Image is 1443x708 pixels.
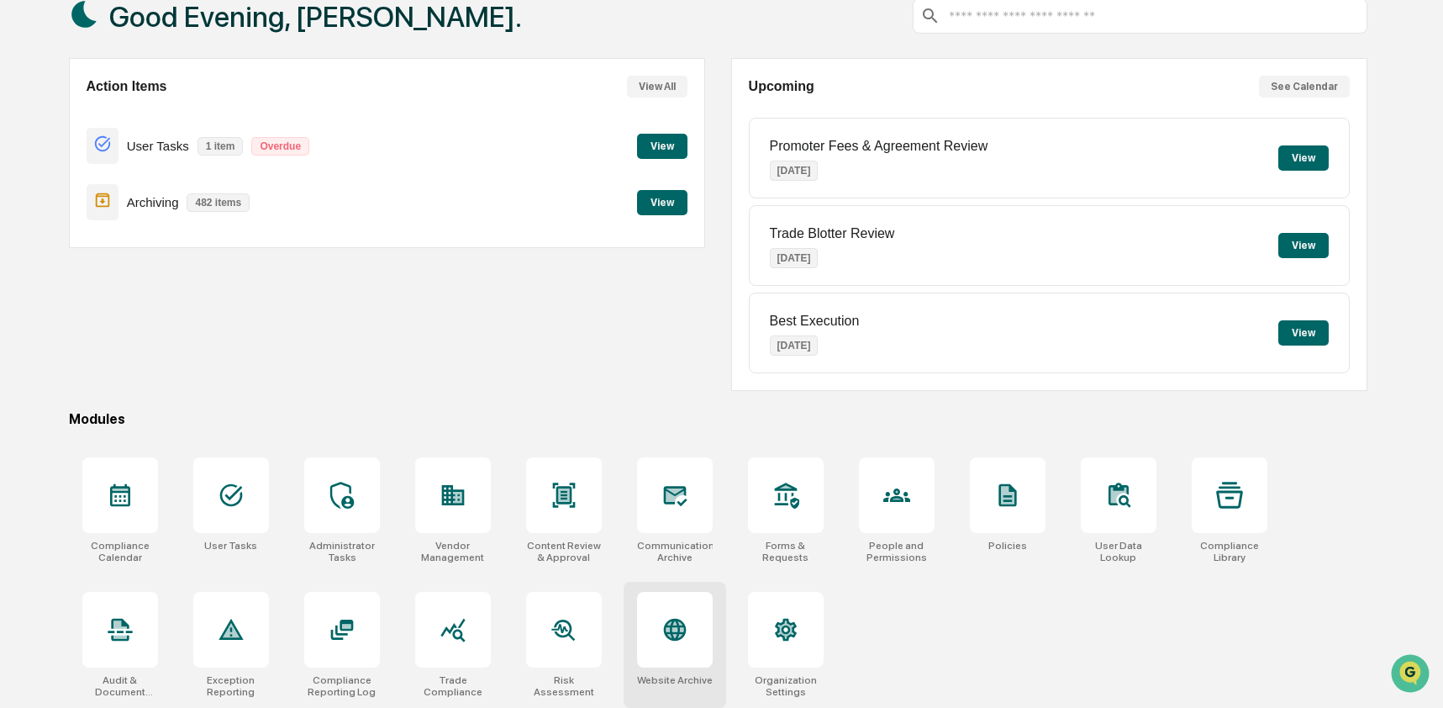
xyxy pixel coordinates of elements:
p: [DATE] [770,248,819,268]
div: Compliance Calendar [82,540,158,563]
span: Attestations [139,212,208,229]
button: View [1278,145,1329,171]
p: 482 items [187,193,250,212]
p: How can we help? [17,35,306,62]
p: User Tasks [127,139,189,153]
button: View [637,134,687,159]
p: Overdue [251,137,309,156]
p: [DATE] [770,161,819,181]
div: Vendor Management [415,540,491,563]
div: Forms & Requests [748,540,824,563]
h2: Action Items [87,79,167,94]
div: Trade Compliance [415,674,491,698]
p: Archiving [127,195,179,209]
div: Content Review & Approval [526,540,602,563]
span: Preclearance [34,212,108,229]
a: 🗄️Attestations [115,205,215,235]
div: Website Archive [637,674,713,686]
div: 🔎 [17,246,30,259]
p: 1 item [197,137,244,156]
div: User Tasks [204,540,257,552]
img: 1746055101610-c473b297-6a78-478c-a979-82029cc54cd1 [17,129,47,159]
div: Compliance Library [1192,540,1267,563]
div: Compliance Reporting Log [304,674,380,698]
h2: Upcoming [749,79,814,94]
div: Modules [69,411,1367,427]
p: [DATE] [770,336,819,356]
div: 🖐️ [17,214,30,227]
a: Powered byPylon [118,284,203,298]
a: 🖐️Preclearance [10,205,115,235]
a: View [637,137,687,153]
div: Audit & Document Logs [82,674,158,698]
div: Administrator Tasks [304,540,380,563]
p: Best Execution [770,314,860,329]
button: Start new chat [286,134,306,154]
div: People and Permissions [859,540,935,563]
div: 🗄️ [122,214,135,227]
div: Organization Settings [748,674,824,698]
button: View [1278,233,1329,258]
a: 🔎Data Lookup [10,237,113,267]
button: View [1278,320,1329,346]
div: Policies [988,540,1027,552]
iframe: Open customer support [1389,653,1435,698]
button: View All [627,76,687,98]
div: We're available if you need us! [57,145,213,159]
div: Risk Assessment [526,674,602,698]
div: Exception Reporting [193,674,269,698]
p: Trade Blotter Review [770,226,895,241]
div: Start new chat [57,129,276,145]
div: Communications Archive [637,540,713,563]
p: Promoter Fees & Agreement Review [770,139,988,154]
button: See Calendar [1259,76,1350,98]
a: View [637,193,687,209]
button: View [637,190,687,215]
span: Data Lookup [34,244,106,261]
div: User Data Lookup [1081,540,1156,563]
span: Pylon [167,285,203,298]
